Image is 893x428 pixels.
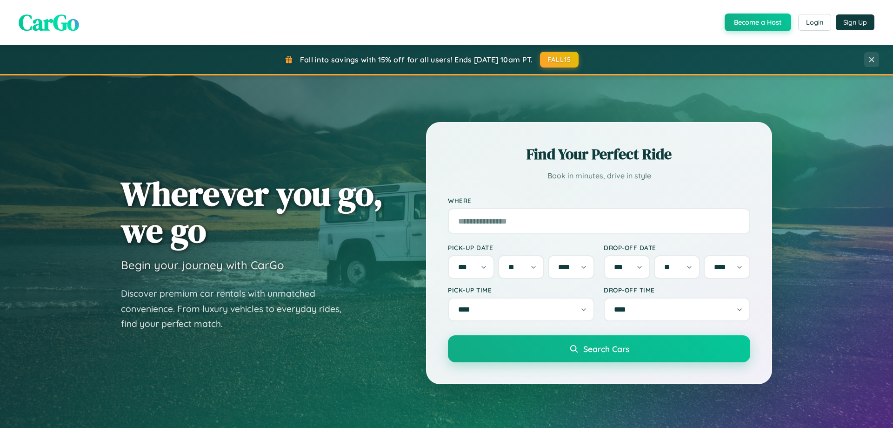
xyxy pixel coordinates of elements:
label: Pick-up Date [448,244,594,251]
label: Drop-off Time [604,286,750,294]
label: Pick-up Time [448,286,594,294]
p: Book in minutes, drive in style [448,169,750,183]
span: Fall into savings with 15% off for all users! Ends [DATE] 10am PT. [300,55,533,64]
span: CarGo [19,7,79,38]
h2: Find Your Perfect Ride [448,144,750,164]
span: Search Cars [583,344,629,354]
button: Sign Up [836,14,874,30]
button: FALL15 [540,52,579,68]
label: Drop-off Date [604,244,750,251]
p: Discover premium car rentals with unmatched convenience. From luxury vehicles to everyday rides, ... [121,286,353,332]
h3: Begin your journey with CarGo [121,258,284,272]
label: Where [448,197,750,204]
button: Login [798,14,831,31]
button: Become a Host [725,14,791,31]
h1: Wherever you go, we go [121,175,383,249]
button: Search Cars [448,335,750,362]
